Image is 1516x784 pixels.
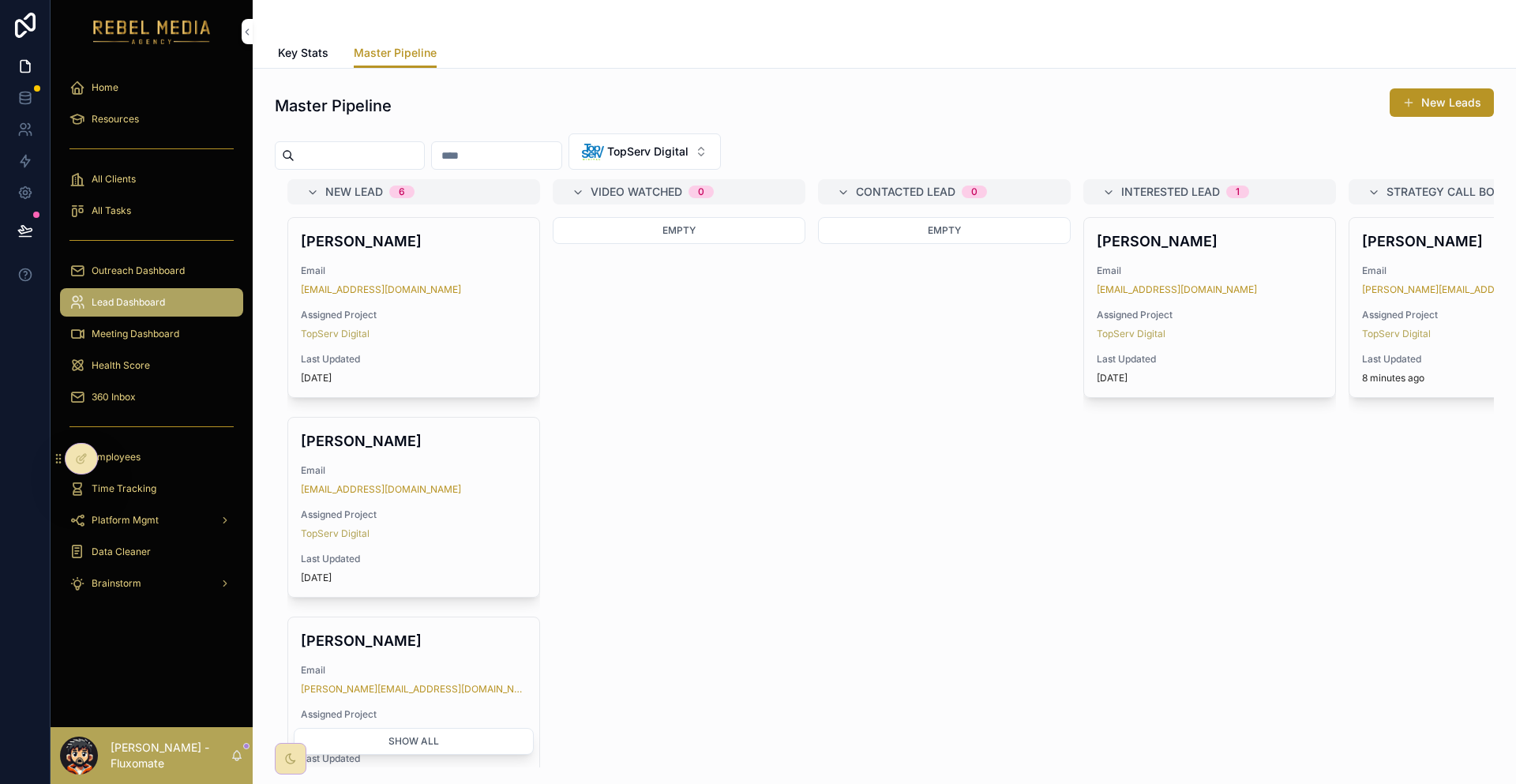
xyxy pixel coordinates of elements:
a: [PERSON_NAME]Email[EMAIL_ADDRESS][DOMAIN_NAME]Assigned ProjectTopServ DigitalLast Updated[DATE] [287,417,540,598]
span: Last Updated [301,353,527,366]
a: Outreach Dashboard [60,257,243,285]
span: TopServ Digital [607,144,689,159]
div: 1 [1236,186,1240,198]
a: Resources [60,105,243,133]
img: App logo [93,19,211,44]
span: Email [301,664,527,677]
a: Master Pipeline [354,39,437,69]
span: Assigned Project [301,309,527,321]
a: All Clients [60,165,243,193]
span: Empty [928,224,961,236]
a: [PERSON_NAME]Email[EMAIL_ADDRESS][DOMAIN_NAME]Assigned ProjectTopServ DigitalLast Updated[DATE] [287,217,540,398]
span: Email [1097,264,1323,277]
div: 6 [399,186,405,198]
a: Employees [60,443,243,471]
a: Lead Dashboard [60,288,243,317]
a: [EMAIL_ADDRESS][DOMAIN_NAME] [1097,283,1257,296]
span: Email [301,464,527,477]
a: Home [60,73,243,102]
span: Email [301,264,527,277]
a: Health Score [60,351,243,380]
span: Health Score [92,359,150,372]
a: All Tasks [60,197,243,225]
a: Meeting Dashboard [60,320,243,348]
a: TopServ Digital [301,328,370,340]
span: New Lead [325,184,383,200]
span: All Tasks [92,204,131,217]
span: Empty [662,224,696,236]
span: Data Cleaner [92,546,151,558]
a: Time Tracking [60,475,243,503]
span: Time Tracking [92,482,156,495]
p: 8 minutes ago [1362,372,1424,384]
p: [DATE] [1097,372,1128,384]
div: 0 [971,186,978,198]
span: Employees [92,451,141,463]
button: Select Button [568,133,721,170]
span: Video Watched [591,184,682,200]
span: 360 Inbox [92,391,136,403]
span: Assigned Project [301,508,527,521]
h1: Master Pipeline [275,95,392,117]
h4: [PERSON_NAME] [1097,231,1323,252]
p: [DATE] [301,372,332,384]
span: Meeting Dashboard [92,328,179,340]
a: [EMAIL_ADDRESS][DOMAIN_NAME] [301,483,461,496]
span: Key Stats [278,45,328,61]
span: Resources [92,113,139,126]
button: Show all [294,728,534,755]
h4: [PERSON_NAME] [301,430,527,452]
span: Home [92,81,118,94]
span: All Clients [92,173,136,186]
span: Lead Dashboard [92,296,165,309]
span: Last Updated [1097,353,1323,366]
a: TopServ Digital [301,527,370,540]
a: TopServ Digital [1362,328,1431,340]
a: [PERSON_NAME][EMAIL_ADDRESS][DOMAIN_NAME] [301,683,527,696]
button: New Leads [1390,88,1494,117]
div: 0 [698,186,704,198]
span: Interested Lead [1121,184,1220,200]
h4: [PERSON_NAME] [301,630,527,651]
p: [DATE] [301,572,332,584]
span: Outreach Dashboard [92,264,185,277]
span: Last Updated [301,553,527,565]
a: Platform Mgmt [60,506,243,535]
div: scrollable content [51,63,253,616]
a: [EMAIL_ADDRESS][DOMAIN_NAME] [301,283,461,296]
a: Key Stats [278,39,328,70]
a: [PERSON_NAME]Email[EMAIL_ADDRESS][DOMAIN_NAME]Assigned ProjectTopServ DigitalLast Updated[DATE] [1083,217,1336,398]
p: [PERSON_NAME] - Fluxomate [111,740,231,771]
h4: [PERSON_NAME] [301,231,527,252]
a: Data Cleaner [60,538,243,566]
span: Master Pipeline [354,45,437,61]
a: 360 Inbox [60,383,243,411]
span: Platform Mgmt [92,514,159,527]
span: Assigned Project [1097,309,1323,321]
span: Assigned Project [301,708,527,721]
a: TopServ Digital [1097,328,1165,340]
span: Contacted Lead [856,184,955,200]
